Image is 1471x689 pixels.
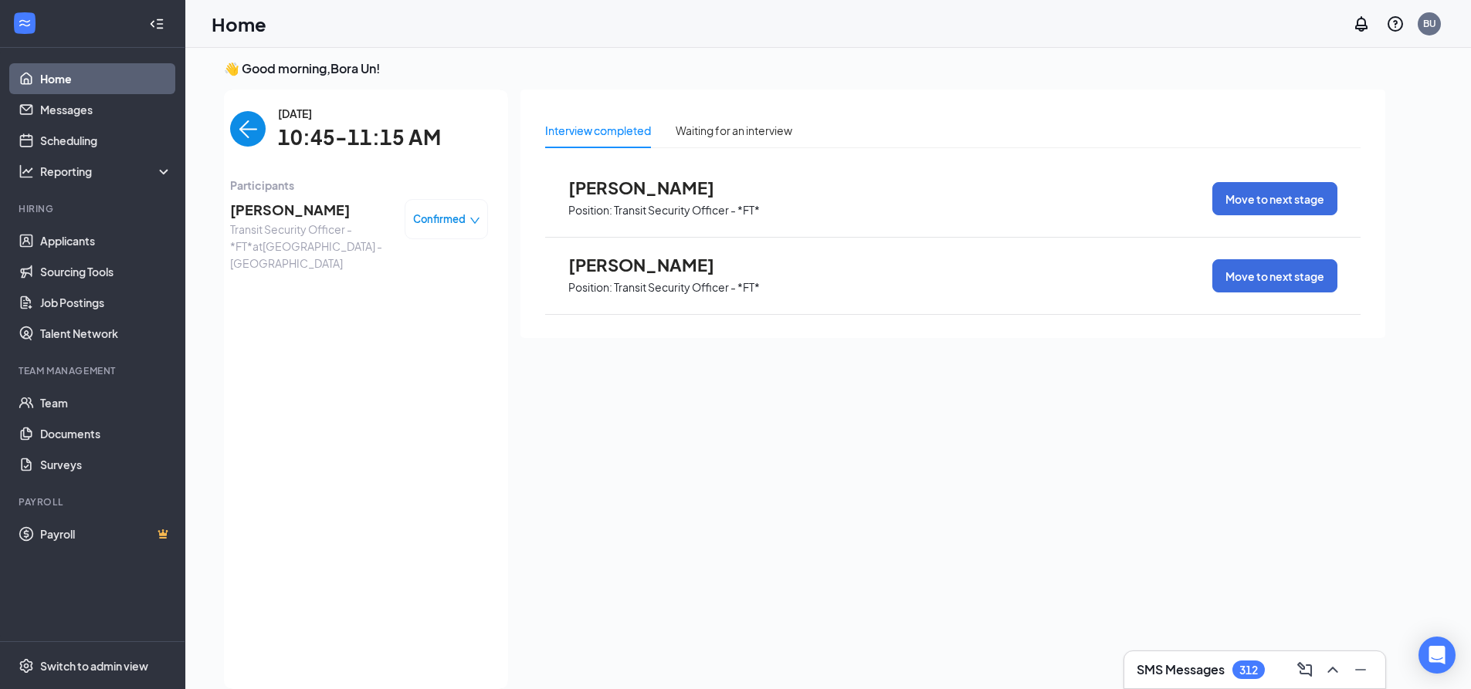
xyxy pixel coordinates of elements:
span: [PERSON_NAME] [230,199,392,221]
button: ComposeMessage [1293,657,1317,682]
svg: Analysis [19,164,34,179]
span: [PERSON_NAME] [568,255,738,275]
a: Home [40,63,172,94]
span: 10:45-11:15 AM [278,122,441,154]
a: Applicants [40,225,172,256]
div: Team Management [19,364,169,377]
div: Waiting for an interview [676,122,792,139]
div: Reporting [40,164,173,179]
a: Surveys [40,449,172,480]
p: Position: [568,280,612,295]
button: Move to next stage [1212,182,1337,215]
svg: Settings [19,658,34,674]
a: Documents [40,418,172,449]
span: Participants [230,177,488,194]
svg: ComposeMessage [1296,660,1314,679]
a: Sourcing Tools [40,256,172,287]
span: down [469,215,480,226]
a: Talent Network [40,318,172,349]
span: [PERSON_NAME] [568,177,738,198]
a: Scheduling [40,125,172,156]
div: BU [1423,17,1436,30]
div: Switch to admin view [40,658,148,674]
div: Interview completed [545,122,651,139]
a: PayrollCrown [40,518,172,549]
p: Transit Security Officer - *FT* [614,280,760,295]
p: Transit Security Officer - *FT* [614,203,760,218]
div: Open Intercom Messenger [1418,637,1456,674]
h3: 👋 Good morning, Bora Un ! [224,60,1385,77]
h1: Home [212,11,266,37]
button: Minimize [1348,657,1373,682]
button: ChevronUp [1320,657,1345,682]
div: 312 [1239,664,1258,677]
div: Payroll [19,495,169,508]
svg: QuestionInfo [1386,15,1405,33]
a: Job Postings [40,287,172,318]
a: Team [40,387,172,418]
button: Move to next stage [1212,259,1337,292]
svg: Collapse [149,16,164,32]
svg: WorkstreamLogo [17,15,32,31]
svg: ChevronUp [1324,660,1342,679]
a: Messages [40,94,172,125]
h3: SMS Messages [1137,661,1225,678]
p: Position: [568,203,612,218]
svg: Minimize [1351,660,1370,679]
span: Transit Security Officer - *FT* at [GEOGRAPHIC_DATA] - [GEOGRAPHIC_DATA] [230,221,392,272]
span: [DATE] [278,105,441,122]
svg: Notifications [1352,15,1371,33]
button: back-button [230,111,266,147]
div: Hiring [19,202,169,215]
span: Confirmed [413,211,466,227]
